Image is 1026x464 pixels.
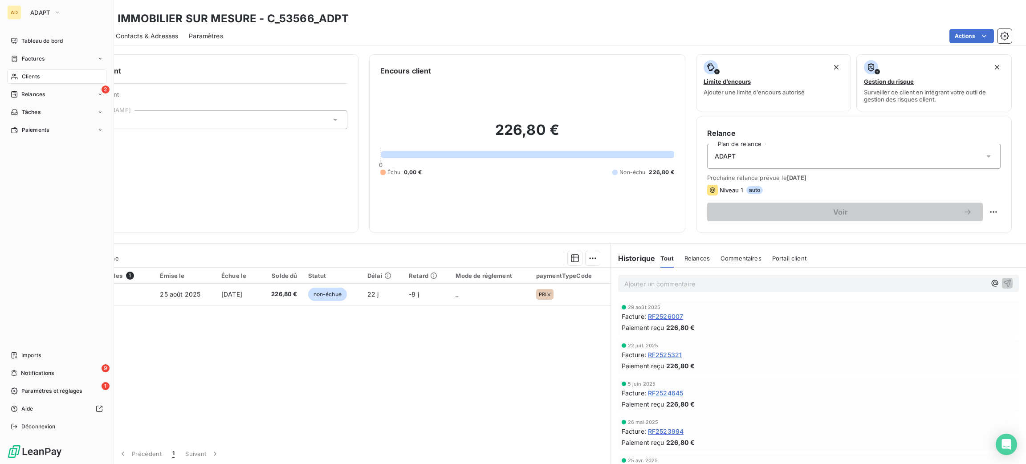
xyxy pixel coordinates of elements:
[772,255,806,262] span: Portail client
[707,128,1001,138] h6: Relance
[746,186,763,194] span: auto
[622,399,664,409] span: Paiement reçu
[21,37,63,45] span: Tableau de bord
[180,444,225,463] button: Suivant
[172,449,175,458] span: 1
[380,65,431,76] h6: Encours client
[456,272,525,279] div: Mode de réglement
[379,161,383,168] span: 0
[649,168,674,176] span: 226,80 €
[102,382,110,390] span: 1
[409,272,445,279] div: Retard
[666,399,695,409] span: 226,80 €
[78,11,349,27] h3: [DATE] IMMOBILIER SUR MESURE - C_53566_ADPT
[648,312,683,321] span: RF2526007
[72,91,347,103] span: Propriétés Client
[22,108,41,116] span: Tâches
[707,174,1001,181] span: Prochaine relance prévue le
[622,361,664,370] span: Paiement reçu
[456,290,458,298] span: _
[367,272,398,279] div: Délai
[160,272,211,279] div: Émise le
[21,405,33,413] span: Aide
[648,427,684,436] span: RF2523994
[660,255,674,262] span: Tout
[116,32,178,41] span: Contacts & Adresses
[628,381,656,387] span: 5 juin 2025
[308,272,357,279] div: Statut
[622,350,646,359] span: Facture :
[380,121,674,148] h2: 226,80 €
[720,187,743,194] span: Niveau 1
[628,419,659,425] span: 26 mai 2025
[113,444,167,463] button: Précédent
[536,272,605,279] div: paymentTypeCode
[864,78,914,85] span: Gestion du risque
[221,290,242,298] span: [DATE]
[718,208,963,216] span: Voir
[7,5,21,20] div: AD
[622,388,646,398] span: Facture :
[7,444,62,459] img: Logo LeanPay
[864,89,1004,103] span: Surveiller ce client en intégrant votre outil de gestion des risques client.
[21,369,54,377] span: Notifications
[666,438,695,447] span: 226,80 €
[167,444,180,463] button: 1
[387,168,400,176] span: Échu
[856,54,1012,111] button: Gestion du risqueSurveiller ce client en intégrant votre outil de gestion des risques client.
[611,253,655,264] h6: Historique
[22,73,40,81] span: Clients
[54,65,347,76] h6: Informations client
[684,255,710,262] span: Relances
[264,272,297,279] div: Solde dû
[704,89,805,96] span: Ajouter une limite d’encours autorisé
[715,152,736,161] span: ADAPT
[21,387,82,395] span: Paramètres et réglages
[628,458,658,463] span: 25 avr. 2025
[308,288,347,301] span: non-échue
[30,9,50,16] span: ADAPT
[648,388,683,398] span: RF2524645
[21,90,45,98] span: Relances
[787,174,807,181] span: [DATE]
[189,32,223,41] span: Paramètres
[628,343,659,348] span: 22 juil. 2025
[7,402,106,416] a: Aide
[996,434,1017,455] div: Open Intercom Messenger
[409,290,419,298] span: -8 j
[367,290,379,298] span: 22 j
[628,305,661,310] span: 29 août 2025
[622,438,664,447] span: Paiement reçu
[622,323,664,332] span: Paiement reçu
[707,203,983,221] button: Voir
[648,350,682,359] span: RF2525321
[404,168,422,176] span: 0,00 €
[622,427,646,436] span: Facture :
[102,85,110,94] span: 2
[221,272,253,279] div: Échue le
[22,126,49,134] span: Paiements
[696,54,851,111] button: Limite d’encoursAjouter une limite d’encours autorisé
[264,290,297,299] span: 226,80 €
[622,312,646,321] span: Facture :
[666,361,695,370] span: 226,80 €
[21,351,41,359] span: Imports
[22,55,45,63] span: Factures
[539,292,551,297] span: PRLV
[666,323,695,332] span: 226,80 €
[949,29,994,43] button: Actions
[126,272,134,280] span: 1
[21,423,56,431] span: Déconnexion
[102,364,110,372] span: 9
[704,78,751,85] span: Limite d’encours
[160,290,200,298] span: 25 août 2025
[721,255,761,262] span: Commentaires
[619,168,645,176] span: Non-échu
